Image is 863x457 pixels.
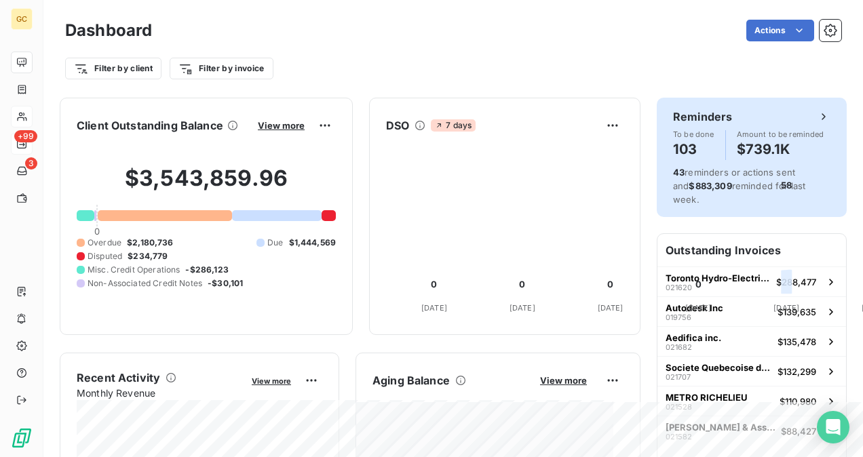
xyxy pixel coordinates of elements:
[673,130,714,138] span: To be done
[170,58,273,79] button: Filter by invoice
[128,250,168,262] span: $234,779
[386,117,409,134] h6: DSO
[657,326,846,356] button: Aedifica inc.021682$135,478
[510,303,535,313] tspan: [DATE]
[88,237,121,249] span: Overdue
[657,386,846,416] button: METRO RICHELIEU021528$110,980
[208,277,243,290] span: -$30,101
[431,119,476,132] span: 7 days
[77,117,223,134] h6: Client Outstanding Balance
[666,392,748,403] span: METRO RICHELIEU
[254,119,309,132] button: View more
[94,226,100,237] span: 0
[289,237,337,249] span: $1,444,569
[657,356,846,386] button: Societe Quebecoise des Infrastructures021707$132,299
[372,372,450,389] h6: Aging Balance
[780,396,816,407] span: $110,980
[598,303,624,313] tspan: [DATE]
[666,332,721,343] span: Aedifica inc.
[252,376,291,386] span: View more
[88,277,202,290] span: Non-Associated Credit Notes
[65,18,152,43] h3: Dashboard
[88,250,122,262] span: Disputed
[267,237,283,249] span: Due
[11,427,33,449] img: Logo LeanPay
[778,336,816,347] span: $135,478
[185,264,228,276] span: -$286,123
[248,374,295,386] button: View more
[258,120,305,131] span: View more
[685,303,711,313] tspan: [DATE]
[25,157,37,170] span: 3
[65,58,161,79] button: Filter by client
[88,264,180,276] span: Misc. Credit Operations
[77,386,242,400] span: Monthly Revenue
[540,375,587,386] span: View more
[737,130,824,138] span: Amount to be reminded
[14,130,37,142] span: +99
[773,303,799,313] tspan: [DATE]
[817,411,849,443] div: Open Intercom Messenger
[673,108,732,125] h6: Reminders
[77,370,160,386] h6: Recent Activity
[666,373,691,381] span: 021707
[11,8,33,30] div: GC
[77,165,336,205] h2: $3,543,859.96
[778,366,816,377] span: $132,299
[666,362,772,373] span: Societe Quebecoise des Infrastructures
[421,303,447,313] tspan: [DATE]
[746,20,814,41] button: Actions
[666,343,692,351] span: 021682
[127,237,174,249] span: $2,180,736
[536,374,591,386] button: View more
